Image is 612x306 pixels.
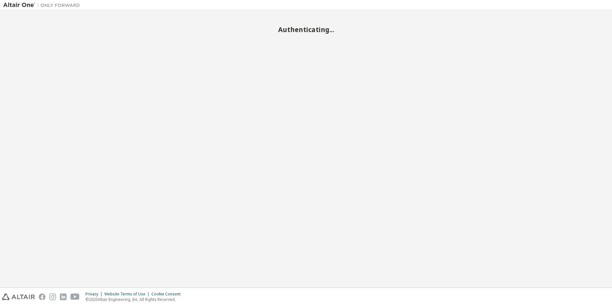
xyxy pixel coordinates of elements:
[2,293,35,300] img: altair_logo.svg
[49,293,56,300] img: instagram.svg
[60,293,67,300] img: linkedin.svg
[3,2,83,8] img: Altair One
[151,292,184,297] div: Cookie Consent
[104,292,151,297] div: Website Terms of Use
[85,297,184,302] p: © 2025 Altair Engineering, Inc. All Rights Reserved.
[85,292,104,297] div: Privacy
[70,293,80,300] img: youtube.svg
[3,25,609,34] h2: Authenticating...
[39,293,45,300] img: facebook.svg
